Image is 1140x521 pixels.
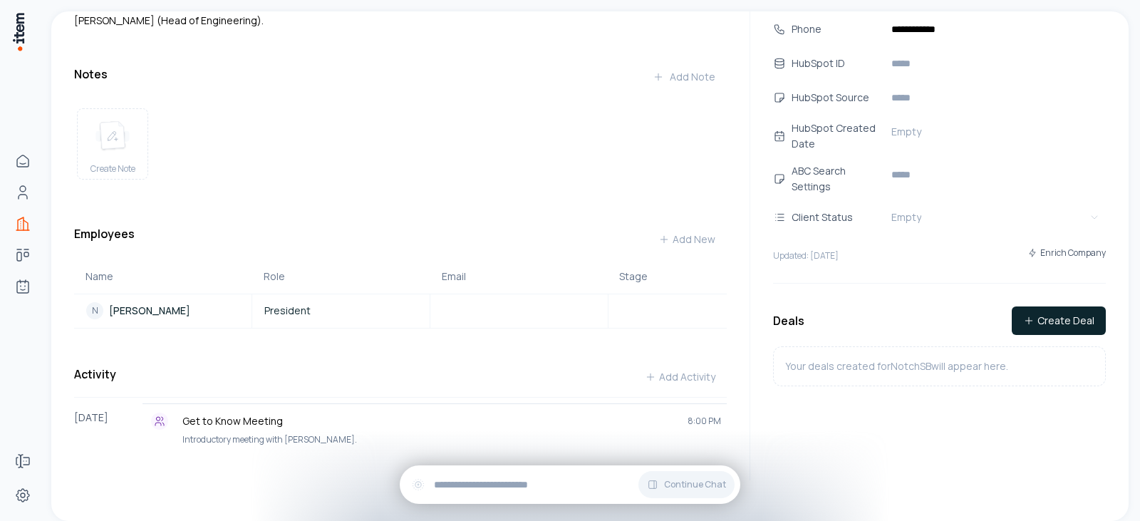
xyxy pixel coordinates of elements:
[792,210,883,225] div: Client Status
[85,269,241,284] div: Name
[688,416,721,427] span: 8:00 PM
[95,120,130,152] img: create note
[182,414,676,428] p: Get to Know Meeting
[619,269,715,284] div: Stage
[74,66,108,83] h3: Notes
[773,250,839,262] p: Updated: [DATE]
[792,163,883,195] div: ABC Search Settings
[90,163,135,175] span: Create Note
[792,21,883,37] div: Phone
[11,11,26,52] img: Item Brain Logo
[109,304,190,318] p: [PERSON_NAME]
[1027,240,1106,266] button: Enrich Company
[891,125,921,139] span: Empty
[641,63,727,91] button: Add Note
[182,433,721,447] p: Introductory meeting with [PERSON_NAME].
[74,366,116,383] h3: Activity
[633,363,727,391] button: Add Activity
[9,210,37,238] a: Companies
[653,70,715,84] div: Add Note
[792,120,883,152] div: HubSpot Created Date
[74,403,142,453] div: [DATE]
[77,108,148,180] button: create noteCreate Note
[253,304,429,318] a: President
[9,178,37,207] a: People
[638,471,735,498] button: Continue Chat
[264,304,311,318] span: President
[9,241,37,269] a: Deals
[9,272,37,301] a: Agents
[264,269,419,284] div: Role
[792,90,883,105] div: HubSpot Source
[1012,306,1106,335] button: Create Deal
[773,312,804,329] h3: Deals
[400,465,740,504] div: Continue Chat
[9,147,37,175] a: Home
[792,56,883,71] div: HubSpot ID
[664,479,726,490] span: Continue Chat
[9,481,37,510] a: Settings
[9,447,37,475] a: Forms
[74,225,135,254] h3: Employees
[75,302,251,319] a: N[PERSON_NAME]
[886,120,1106,143] button: Empty
[86,302,103,319] div: N
[647,225,727,254] button: Add New
[442,269,597,284] div: Email
[785,358,1008,374] p: Your deals created for NotchSB will appear here.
